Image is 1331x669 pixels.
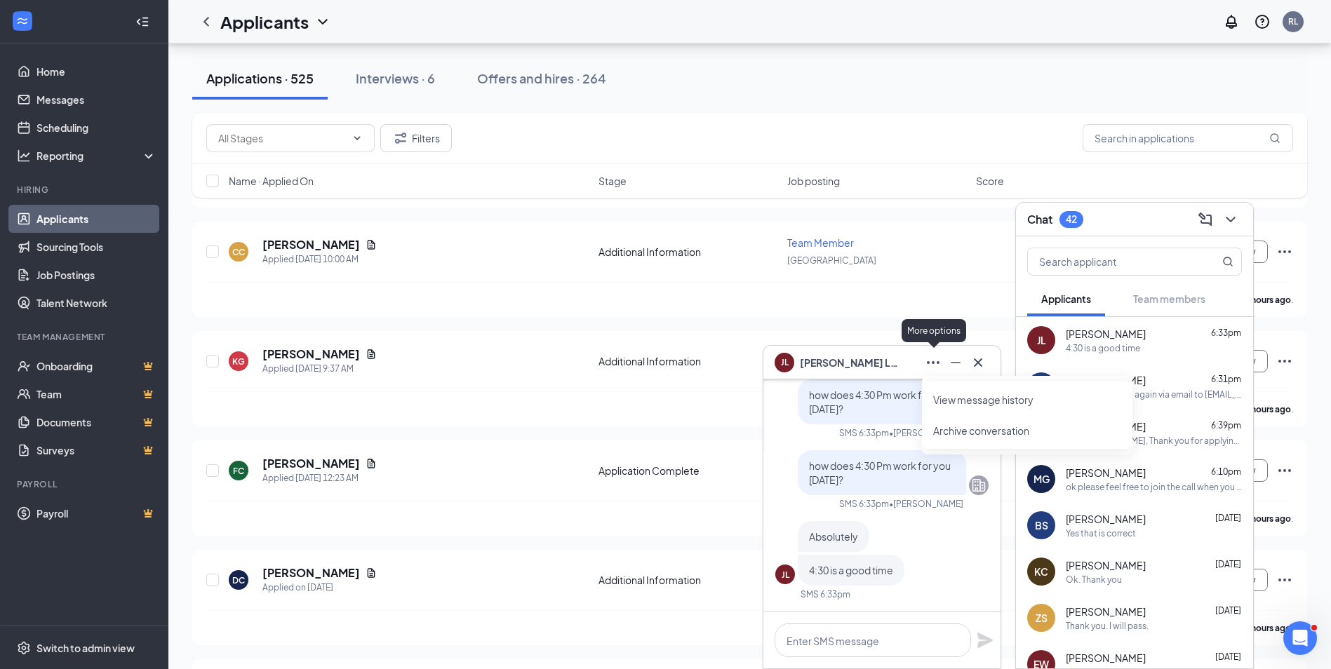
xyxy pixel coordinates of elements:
[1035,518,1048,532] div: BS
[232,246,245,258] div: CC
[352,133,363,144] svg: ChevronDown
[1066,342,1140,354] div: 4:30 is a good time
[1066,213,1077,225] div: 42
[1276,243,1293,260] svg: Ellipses
[1066,651,1146,665] span: [PERSON_NAME]
[1288,15,1298,27] div: RL
[598,354,779,368] div: Additional Information
[1036,611,1048,625] div: ZS
[933,393,1121,407] a: View message history
[1276,462,1293,479] svg: Ellipses
[1222,211,1239,228] svg: ChevronDown
[967,351,989,374] button: Cross
[366,458,377,469] svg: Document
[262,346,360,362] h5: [PERSON_NAME]
[36,233,156,261] a: Sourcing Tools
[1034,565,1048,579] div: KC
[1066,604,1146,619] span: [PERSON_NAME]
[889,498,963,510] span: • [PERSON_NAME]
[922,351,944,374] button: Ellipses
[262,565,360,581] h5: [PERSON_NAME]
[17,184,154,196] div: Hiring
[902,319,966,342] div: More options
[1034,472,1050,486] div: MG
[1283,621,1317,655] iframe: Intercom live chat
[17,641,31,655] svg: Settings
[1066,558,1146,572] span: [PERSON_NAME]
[1066,574,1122,586] div: Ok. Thank you
[17,478,154,490] div: Payroll
[787,174,840,188] span: Job posting
[976,174,1004,188] span: Score
[800,355,898,370] span: [PERSON_NAME] Lituanas
[229,174,314,188] span: Name · Applied On
[262,456,360,471] h5: [PERSON_NAME]
[1037,333,1046,347] div: JL
[933,424,1029,438] button: Archive conversation
[889,427,963,439] span: • [PERSON_NAME]
[787,236,854,249] span: Team Member
[598,174,627,188] span: Stage
[17,149,31,163] svg: Analysis
[1133,292,1205,305] span: Team members
[970,354,986,371] svg: Cross
[1066,481,1242,493] div: ok please feel free to join the call when you are ready
[36,86,156,114] a: Messages
[801,588,850,600] div: SMS 6:33pm
[1276,353,1293,370] svg: Ellipses
[925,354,942,371] svg: Ellipses
[1066,388,1242,400] div: I just sent the link again via email to [EMAIL_ADDRESS][DOMAIN_NAME]. It will be a dialpad meeting
[598,573,779,587] div: Additional Information
[366,239,377,250] svg: Document
[232,356,245,367] div: KG
[262,362,377,376] div: Applied [DATE] 9:37 AM
[1215,513,1241,523] span: [DATE]
[1066,527,1136,539] div: Yes that is correct
[1240,513,1291,524] b: 20 hours ago
[366,567,377,579] svg: Document
[1211,466,1241,477] span: 6:10pm
[36,289,156,317] a: Talent Network
[36,114,156,142] a: Scheduling
[366,349,377,360] svg: Document
[36,261,156,289] a: Job Postings
[262,581,377,595] div: Applied on [DATE]
[220,10,309,34] h1: Applicants
[1215,651,1241,662] span: [DATE]
[977,632,994,649] svg: Plane
[262,471,377,485] div: Applied [DATE] 12:23 AM
[598,464,779,478] div: Application Complete
[1215,605,1241,616] span: [DATE]
[787,255,876,266] span: [GEOGRAPHIC_DATA]
[1028,248,1194,275] input: Search applicant
[356,69,435,87] div: Interviews · 6
[1211,374,1241,384] span: 6:31pm
[598,245,779,259] div: Additional Information
[839,498,889,510] div: SMS 6:33pm
[262,237,360,252] h5: [PERSON_NAME]
[1240,404,1291,414] b: 11 hours ago
[1066,620,1149,632] div: Thank you. I will pass.
[947,354,964,371] svg: Minimize
[1276,572,1293,588] svg: Ellipses
[380,124,452,152] button: Filter Filters
[1197,211,1214,228] svg: ComposeMessage
[262,252,377,266] div: Applied [DATE] 10:00 AM
[198,13,215,30] svg: ChevronLeft
[233,465,244,477] div: FC
[1083,124,1293,152] input: Search in applications
[809,388,951,415] span: how does 4:30 Pm work for you [DATE]?
[36,58,156,86] a: Home
[1269,133,1280,144] svg: MagnifyingGlass
[782,569,789,581] div: JL
[1066,512,1146,526] span: [PERSON_NAME]
[1211,420,1241,431] span: 6:39pm
[1066,435,1242,447] div: Hi [PERSON_NAME], Thank you for applying to [PERSON_NAME] Lead at [GEOGRAPHIC_DATA]! We have rece...
[1211,327,1241,338] span: 6:33pm
[36,408,156,436] a: DocumentsCrown
[839,427,889,439] div: SMS 6:33pm
[809,459,951,486] span: how does 4:30 Pm work for you [DATE]?
[1215,559,1241,569] span: [DATE]
[36,436,156,464] a: SurveysCrown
